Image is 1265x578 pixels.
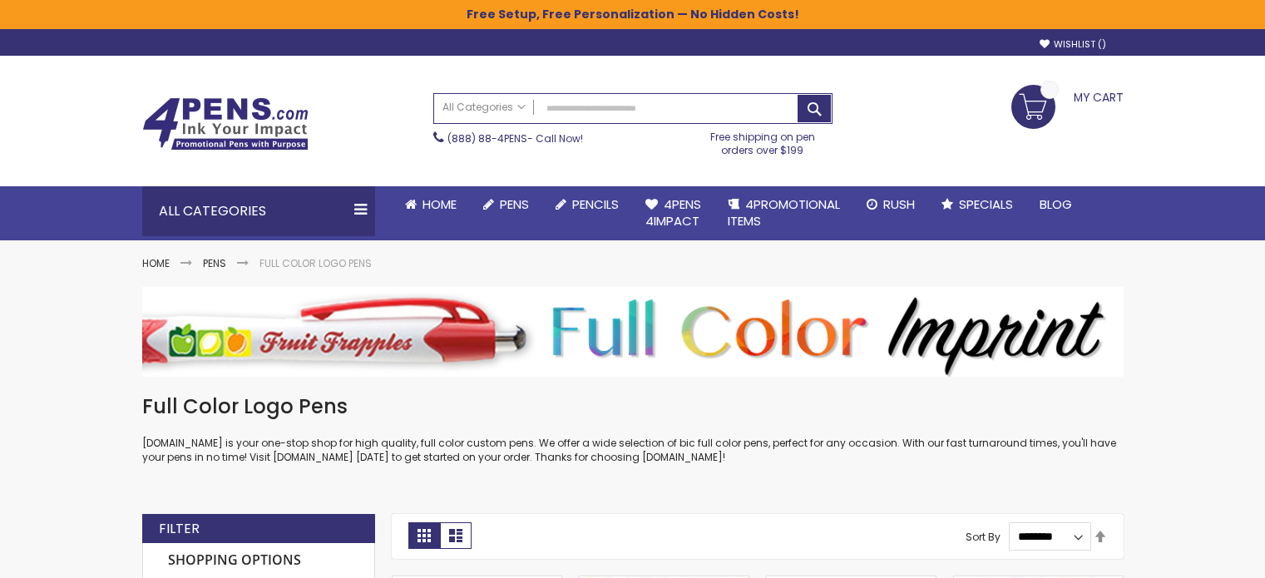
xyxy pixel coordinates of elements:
[447,131,527,146] a: (888) 88-4PENS
[853,186,928,223] a: Rush
[645,195,701,230] span: 4Pens 4impact
[442,101,526,114] span: All Categories
[392,186,470,223] a: Home
[500,195,529,213] span: Pens
[159,520,200,538] strong: Filter
[142,393,1124,420] h1: Full Color Logo Pens
[408,522,440,549] strong: Grid
[142,186,375,236] div: All Categories
[142,287,1124,377] img: Full Color Logo Pens
[632,186,714,240] a: 4Pens4impact
[447,131,583,146] span: - Call Now!
[572,195,619,213] span: Pencils
[1026,186,1085,223] a: Blog
[883,195,915,213] span: Rush
[714,186,853,240] a: 4PROMOTIONALITEMS
[693,124,833,157] div: Free shipping on pen orders over $199
[142,437,1124,463] p: [DOMAIN_NAME] is your one-stop shop for high quality, full color custom pens. We offer a wide sel...
[1040,195,1072,213] span: Blog
[728,195,840,230] span: 4PROMOTIONAL ITEMS
[1040,38,1106,51] a: Wishlist
[470,186,542,223] a: Pens
[422,195,457,213] span: Home
[928,186,1026,223] a: Specials
[959,195,1013,213] span: Specials
[142,256,170,270] a: Home
[434,94,534,121] a: All Categories
[542,186,632,223] a: Pencils
[203,256,226,270] a: Pens
[259,256,372,270] strong: Full Color Logo Pens
[142,97,309,151] img: 4Pens Custom Pens and Promotional Products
